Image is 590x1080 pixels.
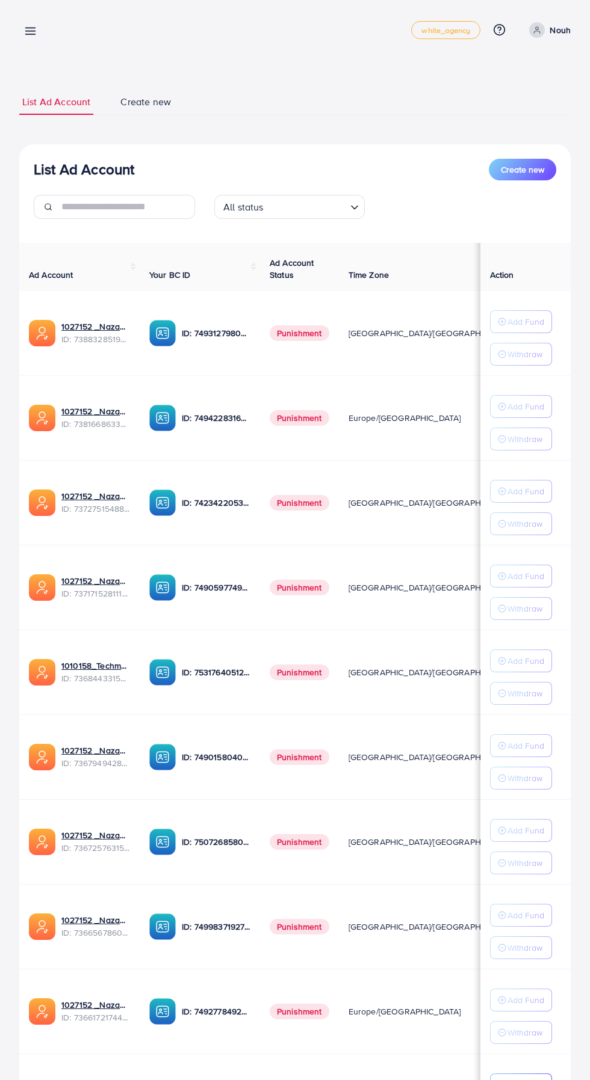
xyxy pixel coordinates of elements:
[149,913,176,940] img: ic-ba-acc.ded83a64.svg
[182,496,250,510] p: ID: 7423422053648285697
[29,320,55,346] img: ic-ads-acc.e4c84228.svg
[149,998,176,1025] img: ic-ba-acc.ded83a64.svg
[182,665,250,680] p: ID: 7531764051207716871
[270,410,329,426] span: Punishment
[61,575,130,587] a: 1027152 _Nazaagency_04
[508,940,542,955] p: Withdraw
[490,819,552,842] button: Add Fund
[490,480,552,503] button: Add Fund
[61,999,130,1011] a: 1027152 _Nazaagency_018
[182,411,250,425] p: ID: 7494228316518858759
[182,919,250,934] p: ID: 7499837192777400321
[270,495,329,511] span: Punishment
[270,919,329,934] span: Punishment
[61,744,130,756] a: 1027152 _Nazaagency_003
[490,565,552,588] button: Add Fund
[508,432,542,446] p: Withdraw
[149,659,176,686] img: ic-ba-acc.ded83a64.svg
[267,196,346,216] input: Search for option
[149,269,191,281] span: Your BC ID
[508,1025,542,1040] p: Withdraw
[508,856,542,870] p: Withdraw
[349,836,516,848] span: [GEOGRAPHIC_DATA]/[GEOGRAPHIC_DATA]
[120,95,171,109] span: Create new
[29,744,55,770] img: ic-ads-acc.e4c84228.svg
[61,744,130,769] div: <span class='underline'>1027152 _Nazaagency_003</span></br>7367949428067450896
[270,664,329,680] span: Punishment
[270,580,329,595] span: Punishment
[550,23,571,37] p: Nouh
[221,198,266,216] span: All status
[61,757,130,769] span: ID: 7367949428067450896
[490,649,552,672] button: Add Fund
[490,904,552,927] button: Add Fund
[349,269,389,281] span: Time Zone
[182,326,250,340] p: ID: 7493127980932333584
[149,829,176,855] img: ic-ba-acc.ded83a64.svg
[61,829,130,841] a: 1027152 _Nazaagency_016
[182,580,250,595] p: ID: 7490597749134508040
[349,666,516,678] span: [GEOGRAPHIC_DATA]/[GEOGRAPHIC_DATA]
[29,269,73,281] span: Ad Account
[508,347,542,361] p: Withdraw
[61,660,130,672] a: 1010158_Techmanistan pk acc_1715599413927
[501,164,544,176] span: Create new
[421,26,470,34] span: white_agency
[490,936,552,959] button: Withdraw
[29,405,55,431] img: ic-ads-acc.e4c84228.svg
[61,660,130,684] div: <span class='underline'>1010158_Techmanistan pk acc_1715599413927</span></br>7368443315504726017
[524,22,571,38] a: Nouh
[508,484,544,499] p: Add Fund
[29,913,55,940] img: ic-ads-acc.e4c84228.svg
[508,823,544,838] p: Add Fund
[490,734,552,757] button: Add Fund
[61,914,130,939] div: <span class='underline'>1027152 _Nazaagency_0051</span></br>7366567860828749825
[489,159,556,180] button: Create new
[182,750,250,764] p: ID: 7490158040596217873
[508,993,544,1007] p: Add Fund
[61,321,130,333] a: 1027152 _Nazaagency_019
[61,575,130,600] div: <span class='underline'>1027152 _Nazaagency_04</span></br>7371715281112170513
[270,257,314,281] span: Ad Account Status
[508,654,544,668] p: Add Fund
[61,927,130,939] span: ID: 7366567860828749825
[349,497,516,509] span: [GEOGRAPHIC_DATA]/[GEOGRAPHIC_DATA]
[508,686,542,701] p: Withdraw
[61,588,130,600] span: ID: 7371715281112170513
[149,489,176,516] img: ic-ba-acc.ded83a64.svg
[270,325,329,341] span: Punishment
[490,682,552,705] button: Withdraw
[490,597,552,620] button: Withdraw
[61,405,130,417] a: 1027152 _Nazaagency_023
[508,517,542,531] p: Withdraw
[508,601,542,616] p: Withdraw
[29,659,55,686] img: ic-ads-acc.e4c84228.svg
[182,835,250,849] p: ID: 7507268580682137618
[61,672,130,684] span: ID: 7368443315504726017
[61,321,130,345] div: <span class='underline'>1027152 _Nazaagency_019</span></br>7388328519014645761
[149,320,176,346] img: ic-ba-acc.ded83a64.svg
[61,999,130,1023] div: <span class='underline'>1027152 _Nazaagency_018</span></br>7366172174454882305
[508,738,544,753] p: Add Fund
[29,489,55,516] img: ic-ads-acc.e4c84228.svg
[490,269,514,281] span: Action
[270,1004,329,1019] span: Punishment
[349,751,516,763] span: [GEOGRAPHIC_DATA]/[GEOGRAPHIC_DATA]
[490,767,552,790] button: Withdraw
[349,327,516,339] span: [GEOGRAPHIC_DATA]/[GEOGRAPHIC_DATA]
[490,851,552,874] button: Withdraw
[182,1004,250,1019] p: ID: 7492778492849930241
[61,490,130,502] a: 1027152 _Nazaagency_007
[490,1021,552,1044] button: Withdraw
[29,574,55,601] img: ic-ads-acc.e4c84228.svg
[61,1011,130,1023] span: ID: 7366172174454882305
[61,914,130,926] a: 1027152 _Nazaagency_0051
[149,574,176,601] img: ic-ba-acc.ded83a64.svg
[349,1005,461,1017] span: Europe/[GEOGRAPHIC_DATA]
[22,95,90,109] span: List Ad Account
[349,412,461,424] span: Europe/[GEOGRAPHIC_DATA]
[508,569,544,583] p: Add Fund
[508,771,542,785] p: Withdraw
[61,503,130,515] span: ID: 7372751548805726224
[29,998,55,1025] img: ic-ads-acc.e4c84228.svg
